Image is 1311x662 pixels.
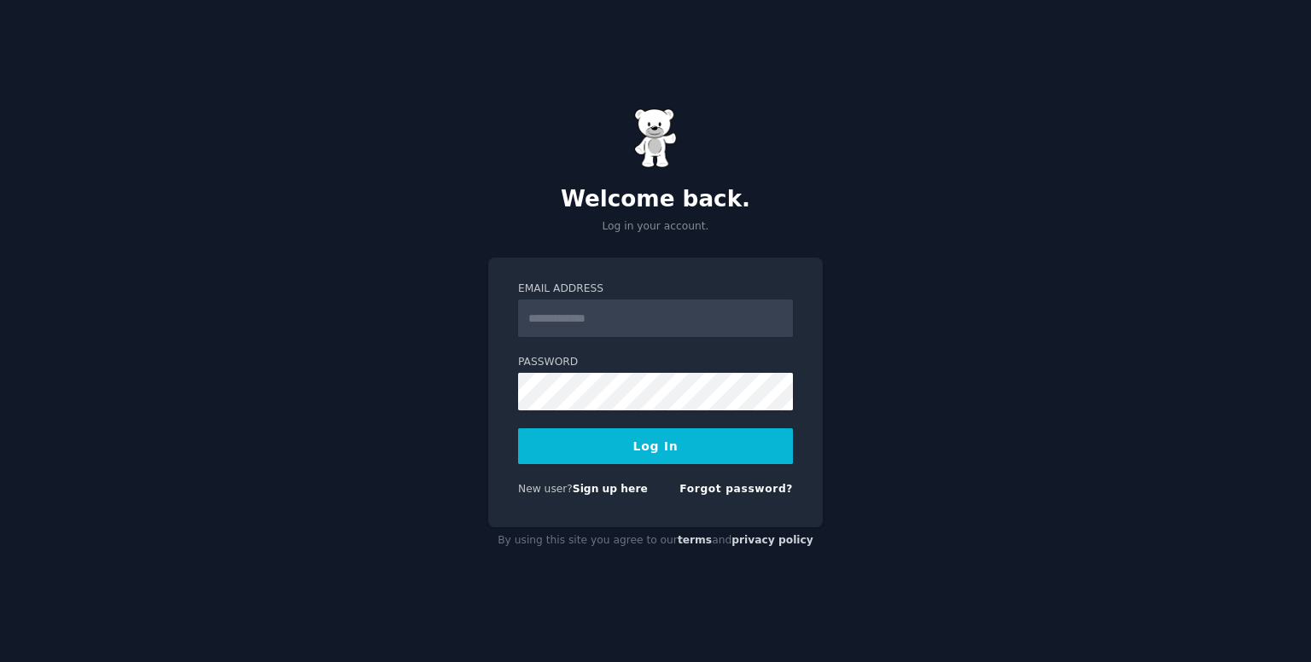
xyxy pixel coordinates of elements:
[518,483,573,495] span: New user?
[488,219,823,235] p: Log in your account.
[518,282,793,297] label: Email Address
[518,428,793,464] button: Log In
[488,527,823,555] div: By using this site you agree to our and
[518,355,793,370] label: Password
[678,534,712,546] a: terms
[634,108,677,168] img: Gummy Bear
[573,483,648,495] a: Sign up here
[488,186,823,213] h2: Welcome back.
[679,483,793,495] a: Forgot password?
[731,534,813,546] a: privacy policy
